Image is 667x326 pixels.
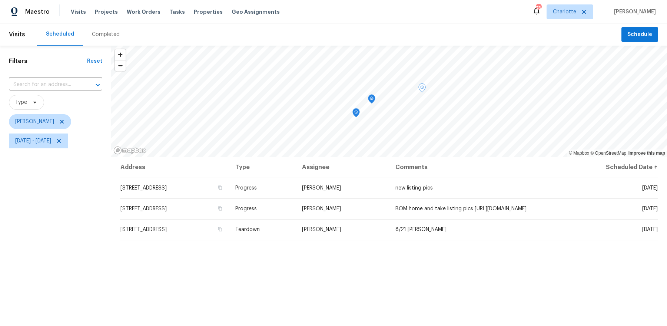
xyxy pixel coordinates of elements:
[115,49,126,60] button: Zoom in
[113,146,146,155] a: Mapbox homepage
[232,8,280,16] span: Geo Assignments
[590,151,626,156] a: OpenStreetMap
[395,206,527,211] span: BOM home and take listing pics [URL][DOMAIN_NAME]
[217,226,223,233] button: Copy Address
[120,227,167,232] span: [STREET_ADDRESS]
[169,9,185,14] span: Tasks
[389,157,551,178] th: Comments
[395,227,447,232] span: 8/21 [PERSON_NAME]
[235,227,260,232] span: Teardown
[302,206,341,211] span: [PERSON_NAME]
[217,184,223,191] button: Copy Address
[194,8,223,16] span: Properties
[217,205,223,212] button: Copy Address
[296,157,389,178] th: Assignee
[93,80,103,90] button: Open
[551,157,658,178] th: Scheduled Date ↑
[15,99,27,106] span: Type
[115,60,126,71] button: Zoom out
[9,26,25,43] span: Visits
[302,227,341,232] span: [PERSON_NAME]
[352,108,360,120] div: Map marker
[95,8,118,16] span: Projects
[15,137,51,145] span: [DATE] - [DATE]
[25,8,50,16] span: Maestro
[120,157,229,178] th: Address
[15,118,54,125] span: [PERSON_NAME]
[642,227,658,232] span: [DATE]
[302,185,341,191] span: [PERSON_NAME]
[368,95,375,106] div: Map marker
[569,151,589,156] a: Mapbox
[235,185,257,191] span: Progress
[628,151,665,156] a: Improve this map
[120,206,167,211] span: [STREET_ADDRESS]
[611,8,656,16] span: [PERSON_NAME]
[229,157,296,178] th: Type
[120,185,167,191] span: [STREET_ADDRESS]
[9,57,87,65] h1: Filters
[536,4,541,12] div: 73
[46,30,74,38] div: Scheduled
[235,206,257,211] span: Progress
[9,79,82,90] input: Search for an address...
[87,57,102,65] div: Reset
[642,206,658,211] span: [DATE]
[127,8,160,16] span: Work Orders
[627,30,652,39] span: Schedule
[642,185,658,191] span: [DATE]
[111,46,667,157] canvas: Map
[395,185,433,191] span: new listing pics
[553,8,576,16] span: Charlotte
[92,31,120,38] div: Completed
[71,8,86,16] span: Visits
[621,27,658,42] button: Schedule
[418,83,426,95] div: Map marker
